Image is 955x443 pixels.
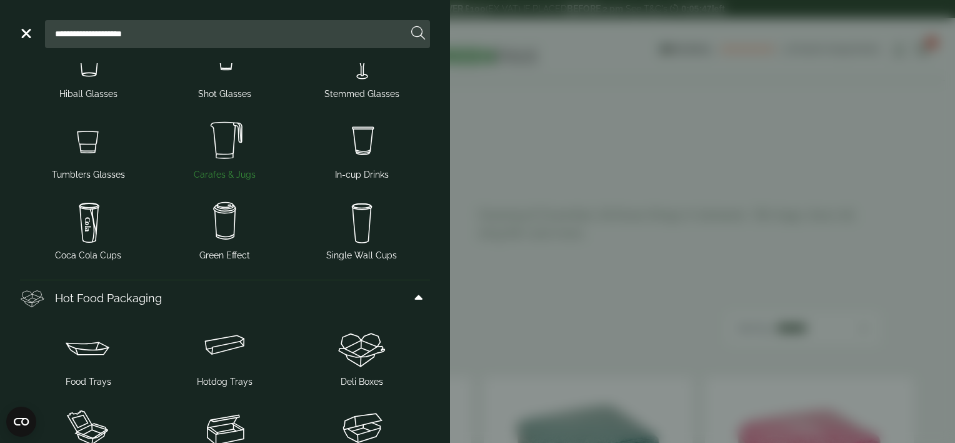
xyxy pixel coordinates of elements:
img: plain-soda-cup.svg [298,196,425,247]
a: Coca Cola Cups [25,194,152,265]
span: Tumblers Glasses [52,168,125,181]
a: Shot Glasses [162,33,289,103]
img: Tumbler_glass.svg [25,116,152,166]
img: HotDrink_paperCup.svg [162,196,289,247]
img: Deli_box.svg [20,285,45,310]
a: In-cup Drinks [298,113,425,184]
span: Single Wall Cups [326,249,397,262]
span: Hot Food Packaging [55,290,162,307]
a: Tumblers Glasses [25,113,152,184]
a: Hot Food Packaging [20,280,430,315]
img: JugsNcaraffes.svg [162,116,289,166]
span: Food Trays [66,375,111,389]
img: Incup_drinks.svg [298,116,425,166]
span: Green Effect [199,249,250,262]
a: Green Effect [162,194,289,265]
a: Single Wall Cups [298,194,425,265]
a: Stemmed Glasses [298,33,425,103]
img: Deli_box.svg [298,323,425,373]
img: Food_tray.svg [25,323,152,373]
a: Hotdog Trays [162,320,289,391]
img: cola.svg [25,196,152,247]
span: Stemmed Glasses [324,88,399,101]
a: Hiball Glasses [25,33,152,103]
span: Carafes & Jugs [194,168,256,181]
a: Deli Boxes [298,320,425,391]
span: Shot Glasses [198,88,251,101]
span: In-cup Drinks [335,168,389,181]
span: Hiball Glasses [59,88,117,101]
span: Hotdog Trays [197,375,252,389]
a: Food Trays [25,320,152,391]
img: Hotdog_tray.svg [162,323,289,373]
button: Open CMP widget [6,407,36,437]
a: Carafes & Jugs [162,113,289,184]
span: Coca Cola Cups [55,249,121,262]
span: Deli Boxes [341,375,383,389]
